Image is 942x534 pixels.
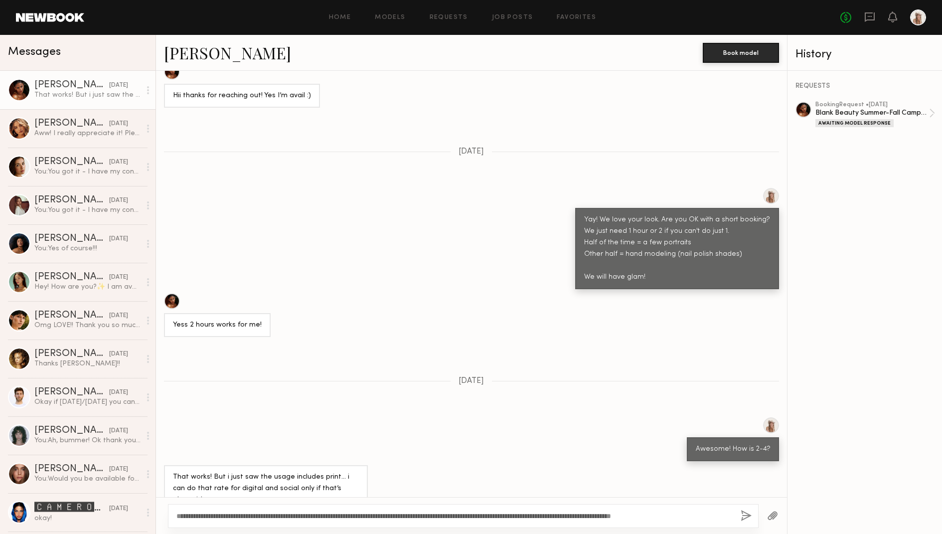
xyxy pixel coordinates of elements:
[34,359,141,368] div: Thanks [PERSON_NAME]!!
[795,49,935,60] div: History
[34,436,141,445] div: You: Ah, bummer! Ok thank you for letting us know.
[34,321,141,330] div: Omg LOVE!! Thank you so much!! xx
[34,311,109,321] div: [PERSON_NAME]
[34,244,141,253] div: You: Yes of course!!!
[173,472,359,506] div: That works! But i just saw the usage includes print… i can do that rate for digital and social on...
[109,158,128,167] div: [DATE]
[34,397,141,407] div: Okay if [DATE]/[DATE] you can leave it somewhere I can grab it that would be appreciated👌🏻
[459,148,484,156] span: [DATE]
[815,108,929,118] div: Blank Beauty Summer-Fall Campaign (Nail Polish)
[815,119,894,127] div: Awaiting Model Response
[815,102,935,127] a: bookingRequest •[DATE]Blank Beauty Summer-Fall Campaign (Nail Polish)Awaiting Model Response
[109,350,128,359] div: [DATE]
[8,46,61,58] span: Messages
[34,167,141,177] div: You: You got it - I have my content manager [PERSON_NAME] reviewing model options and she needed ...
[173,320,262,331] div: Yess 2 hours works for me!
[34,464,109,474] div: [PERSON_NAME]
[329,14,351,21] a: Home
[557,14,596,21] a: Favorites
[34,205,141,215] div: You: You got it - I have my content manager [PERSON_NAME] reviewing model options and she needed ...
[34,387,109,397] div: [PERSON_NAME]
[109,504,128,514] div: [DATE]
[703,48,779,56] a: Book model
[815,102,929,108] div: booking Request • [DATE]
[34,157,109,167] div: [PERSON_NAME]
[34,234,109,244] div: [PERSON_NAME]
[109,81,128,90] div: [DATE]
[459,377,484,385] span: [DATE]
[34,195,109,205] div: [PERSON_NAME]
[109,273,128,282] div: [DATE]
[109,311,128,321] div: [DATE]
[696,444,770,455] div: Awesome! How is 2-4?
[34,119,109,129] div: [PERSON_NAME]
[109,234,128,244] div: [DATE]
[34,272,109,282] div: [PERSON_NAME]
[164,42,291,63] a: [PERSON_NAME]
[430,14,468,21] a: Requests
[34,474,141,484] div: You: Would you be available for a 1h shoot with a nail polish brand on Weds 7/23?
[34,90,141,100] div: That works! But i just saw the usage includes print… i can do that rate for digital and social on...
[795,83,935,90] div: REQUESTS
[492,14,533,21] a: Job Posts
[34,80,109,90] div: [PERSON_NAME]
[109,465,128,474] div: [DATE]
[173,90,311,102] div: Hii thanks for reaching out! Yes I’m avail :)
[34,502,109,514] div: 🅲🅰🅼🅴🆁🅾🅽 🆂.
[34,514,141,523] div: okay!
[109,388,128,397] div: [DATE]
[703,43,779,63] button: Book model
[34,282,141,292] div: Hey! How are you?✨ I am available! My rate is 110 an hour, so 220 :)
[109,196,128,205] div: [DATE]
[34,426,109,436] div: [PERSON_NAME]
[109,119,128,129] div: [DATE]
[34,129,141,138] div: Aww! I really appreciate it! Please reach out again! 🩷
[375,14,405,21] a: Models
[34,349,109,359] div: [PERSON_NAME]
[109,426,128,436] div: [DATE]
[584,214,770,283] div: Yay! We love your look. Are you OK with a short booking? We just need 1 hour or 2 if you can't do...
